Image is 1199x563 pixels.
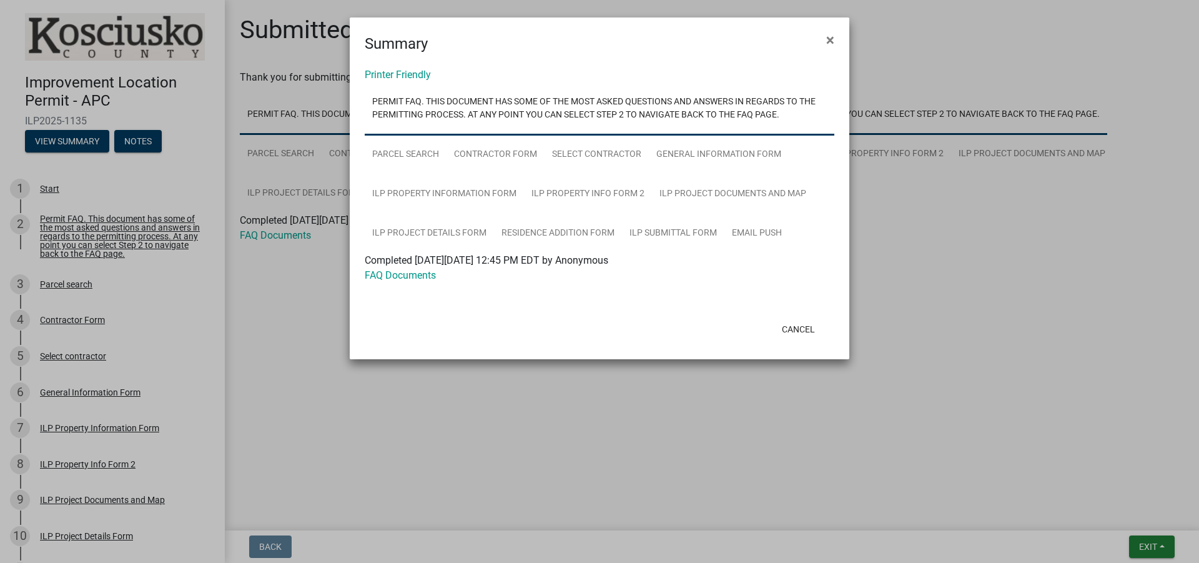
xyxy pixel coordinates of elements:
[365,269,436,281] a: FAQ Documents
[772,318,825,341] button: Cancel
[365,174,524,214] a: ILP Property Information Form
[365,135,447,175] a: Parcel search
[622,214,724,254] a: ILP Submittal Form
[545,135,649,175] a: Select contractor
[365,214,494,254] a: ILP Project Details Form
[365,82,834,136] a: Permit FAQ. This document has some of the most asked questions and answers in regards to the perm...
[652,174,814,214] a: ILP Project Documents and Map
[724,214,789,254] a: Email Push
[365,32,428,55] h4: Summary
[447,135,545,175] a: Contractor Form
[816,22,844,57] button: Close
[524,174,652,214] a: ILP Property Info Form 2
[826,31,834,49] span: ×
[365,69,431,81] a: Printer Friendly
[494,214,622,254] a: Residence Addition Form
[365,254,608,266] span: Completed [DATE][DATE] 12:45 PM EDT by Anonymous
[649,135,789,175] a: General Information Form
